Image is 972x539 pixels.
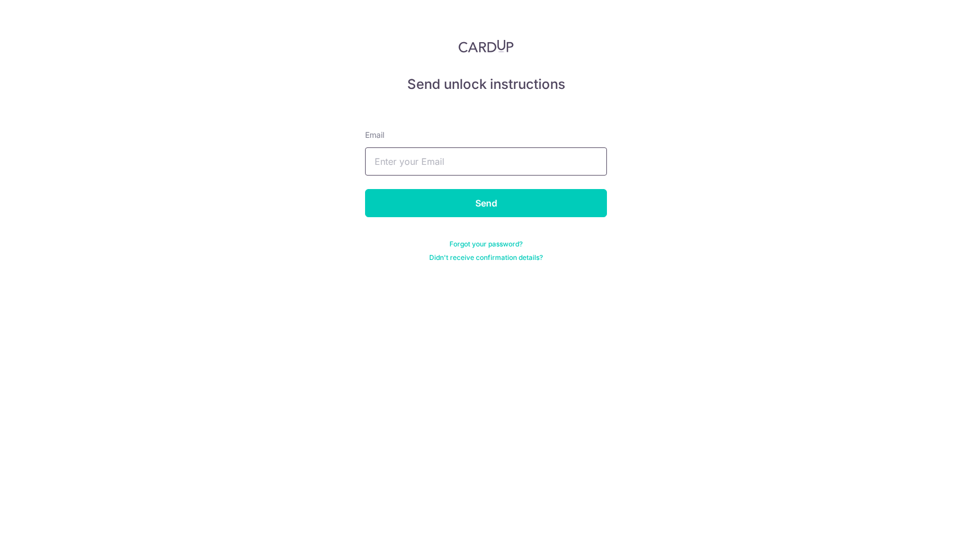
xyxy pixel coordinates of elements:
[449,240,523,249] a: Forgot your password?
[365,189,607,217] input: Send
[365,130,384,140] span: translation missing: en.devise.label.Email
[365,147,607,176] input: Enter your Email
[365,75,607,93] h5: Send unlock instructions
[458,39,514,53] img: CardUp Logo
[429,253,543,262] a: Didn't receive confirmation details?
